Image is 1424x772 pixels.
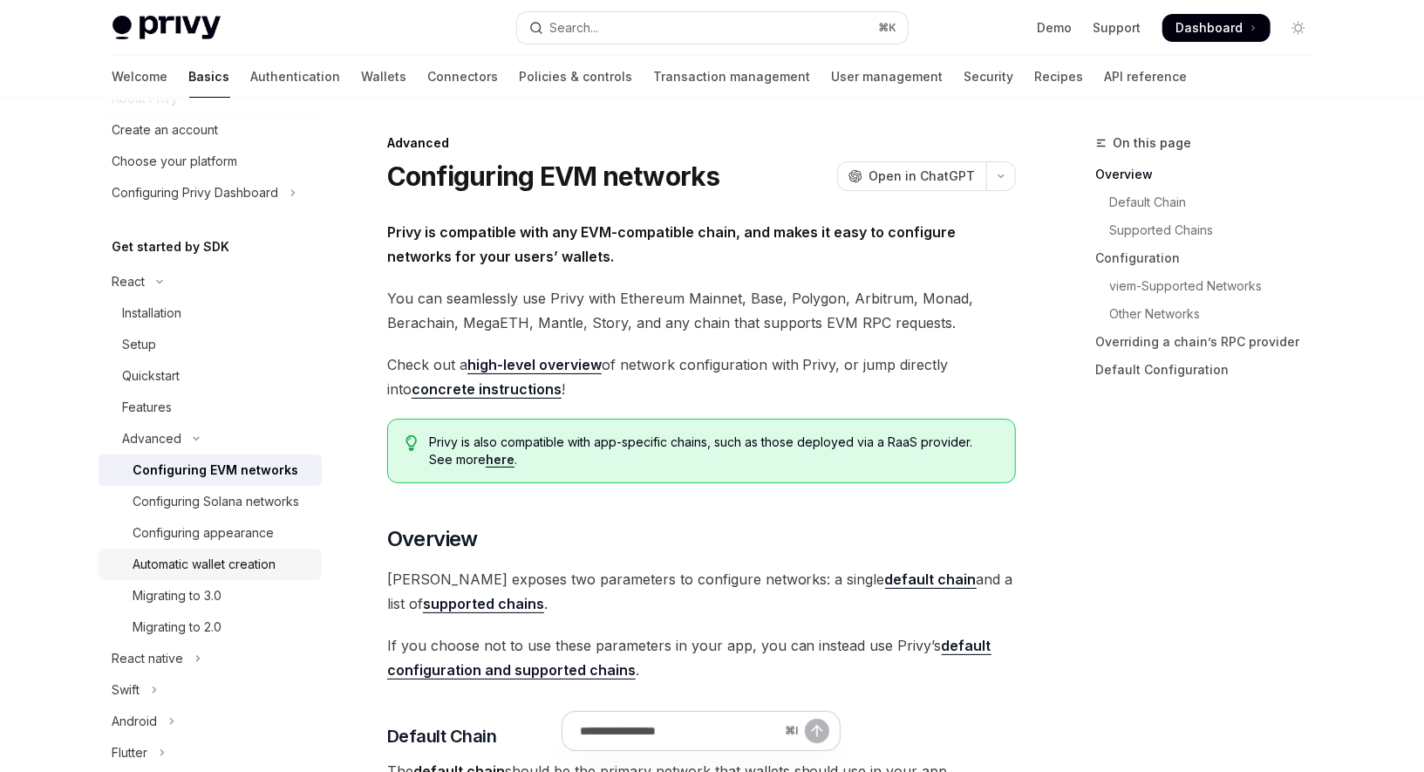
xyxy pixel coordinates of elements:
[189,56,230,98] a: Basics
[99,114,322,146] a: Create an account
[112,742,148,763] div: Flutter
[1162,14,1271,42] a: Dashboard
[99,549,322,580] a: Automatic wallet creation
[1096,300,1326,328] a: Other Networks
[1114,133,1192,154] span: On this page
[112,680,140,700] div: Swift
[1035,56,1084,98] a: Recipes
[1096,244,1326,272] a: Configuration
[1096,328,1326,356] a: Overriding a chain’s RPC provider
[1096,161,1326,188] a: Overview
[112,182,279,203] div: Configuring Privy Dashboard
[387,161,720,192] h1: Configuring EVM networks
[423,595,544,613] a: supported chains
[133,617,222,638] div: Migrating to 2.0
[99,423,322,454] button: Toggle Advanced section
[99,392,322,423] a: Features
[133,491,300,512] div: Configuring Solana networks
[99,454,322,486] a: Configuring EVM networks
[885,570,977,589] a: default chain
[520,56,633,98] a: Policies & controls
[1284,14,1312,42] button: Toggle dark mode
[123,428,182,449] div: Advanced
[251,56,341,98] a: Authentication
[112,16,221,40] img: light logo
[133,523,275,543] div: Configuring appearance
[429,434,997,468] span: Privy is also compatible with app-specific chains, such as those deployed via a RaaS provider. Se...
[123,303,182,324] div: Installation
[1096,272,1326,300] a: viem-Supported Networks
[387,286,1016,335] span: You can seamlessly use Privy with Ethereum Mainnet, Base, Polygon, Arbitrum, Monad, Berachain, Me...
[112,151,238,172] div: Choose your platform
[423,595,544,612] strong: supported chains
[1105,56,1188,98] a: API reference
[99,329,322,360] a: Setup
[517,12,908,44] button: Open search
[580,712,778,750] input: Ask a question...
[1096,188,1326,216] a: Default Chain
[112,120,219,140] div: Create an account
[467,356,602,374] a: high-level overview
[99,643,322,674] button: Toggle React native section
[123,397,173,418] div: Features
[133,460,299,481] div: Configuring EVM networks
[1096,216,1326,244] a: Supported Chains
[362,56,407,98] a: Wallets
[885,570,977,588] strong: default chain
[387,633,1016,682] span: If you choose not to use these parameters in your app, you can instead use Privy’s .
[99,611,322,643] a: Migrating to 2.0
[387,567,1016,616] span: [PERSON_NAME] exposes two parameters to configure networks: a single and a list of .
[837,161,986,191] button: Open in ChatGPT
[1094,19,1141,37] a: Support
[387,223,957,265] strong: Privy is compatible with any EVM-compatible chain, and makes it easy to configure networks for yo...
[428,56,499,98] a: Connectors
[112,648,184,669] div: React native
[99,486,322,517] a: Configuring Solana networks
[1176,19,1243,37] span: Dashboard
[1096,356,1326,384] a: Default Configuration
[112,271,146,292] div: React
[412,380,562,399] a: concrete instructions
[112,711,158,732] div: Android
[387,134,1016,152] div: Advanced
[1038,19,1073,37] a: Demo
[112,56,168,98] a: Welcome
[133,585,222,606] div: Migrating to 3.0
[99,517,322,549] a: Configuring appearance
[550,17,599,38] div: Search...
[99,266,322,297] button: Toggle React section
[387,352,1016,401] span: Check out a of network configuration with Privy, or jump directly into !
[99,146,322,177] a: Choose your platform
[99,580,322,611] a: Migrating to 3.0
[964,56,1014,98] a: Security
[805,719,829,743] button: Send message
[99,737,322,769] button: Toggle Flutter section
[405,435,418,451] svg: Tip
[486,452,514,468] a: here
[99,706,322,737] button: Toggle Android section
[832,56,944,98] a: User management
[654,56,811,98] a: Transaction management
[99,674,322,706] button: Toggle Swift section
[99,360,322,392] a: Quickstart
[133,554,276,575] div: Automatic wallet creation
[387,525,478,553] span: Overview
[879,21,897,35] span: ⌘ K
[99,297,322,329] a: Installation
[99,177,322,208] button: Toggle Configuring Privy Dashboard section
[123,334,157,355] div: Setup
[112,236,230,257] h5: Get started by SDK
[869,167,976,185] span: Open in ChatGPT
[123,366,181,386] div: Quickstart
